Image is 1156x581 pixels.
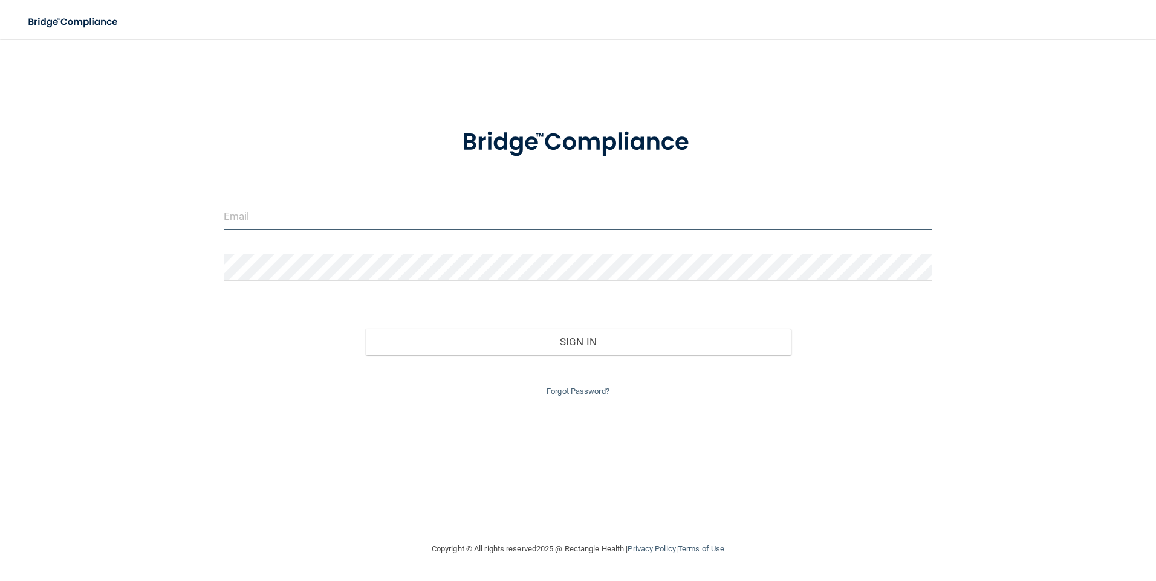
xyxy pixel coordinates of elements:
[365,329,791,355] button: Sign In
[437,111,719,174] img: bridge_compliance_login_screen.278c3ca4.svg
[678,544,724,553] a: Terms of Use
[628,544,675,553] a: Privacy Policy
[357,530,799,568] div: Copyright © All rights reserved 2025 @ Rectangle Health | |
[224,203,933,230] input: Email
[18,10,129,34] img: bridge_compliance_login_screen.278c3ca4.svg
[547,387,609,396] a: Forgot Password?
[947,495,1141,544] iframe: Drift Widget Chat Controller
